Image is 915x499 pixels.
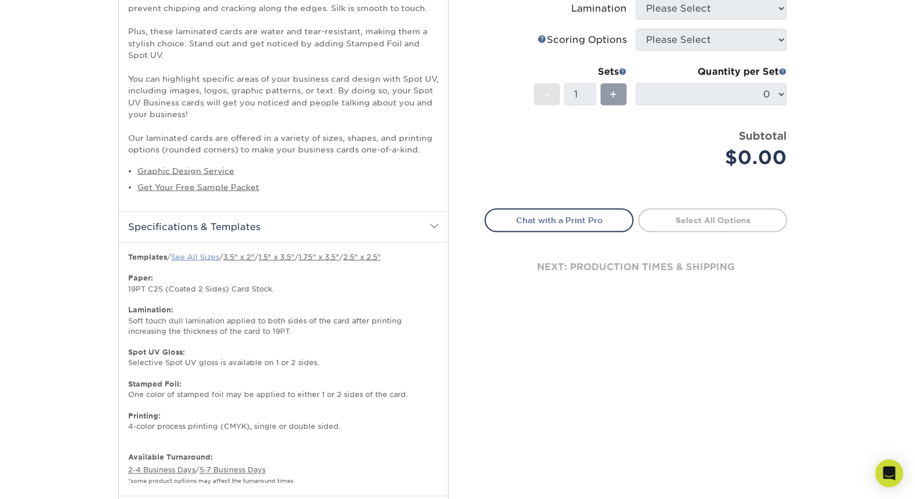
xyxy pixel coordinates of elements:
[171,253,219,261] a: See All Sizes
[544,86,550,103] span: -
[199,466,266,475] a: 5-7 Business Days
[534,65,627,79] div: Sets
[876,460,903,487] div: Open Intercom Messenger
[128,253,167,261] b: Templates
[137,166,234,176] a: Graphic Design Service
[636,65,787,79] div: Quantity per Set
[259,253,295,261] a: 1.5" x 3.5"
[128,252,439,443] p: / / / / / 19PT C2S (Coated 2 Sides) Card Stock. Soft touch dull lamination applied to both sides ...
[3,464,99,495] iframe: Google Customer Reviews
[128,466,195,475] a: 2-4 Business Days
[610,86,618,103] span: +
[128,478,293,485] small: *some product options may affect the turnaround times
[638,209,787,232] a: Select All Options
[128,305,173,314] strong: Lamination:
[128,453,213,462] b: Available Turnaround:
[485,232,787,302] div: next: production times & shipping
[128,453,439,487] p: /
[343,253,381,261] a: 2.5" x 2.5"
[128,274,153,282] strong: Paper:
[128,380,181,389] strong: Stamped Foil:
[119,212,448,242] h2: Specifications & Templates
[223,253,255,261] a: 3.5" x 2"
[128,348,185,357] strong: Spot UV Gloss:
[485,209,634,232] a: Chat with a Print Pro
[299,253,339,261] a: 1.75" x 3.5"
[739,129,787,142] strong: Subtotal
[645,144,787,172] div: $0.00
[538,33,627,47] div: Scoring Options
[128,412,161,421] strong: Printing:
[137,183,259,192] a: Get Your Free Sample Packet
[571,2,627,16] div: Lamination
